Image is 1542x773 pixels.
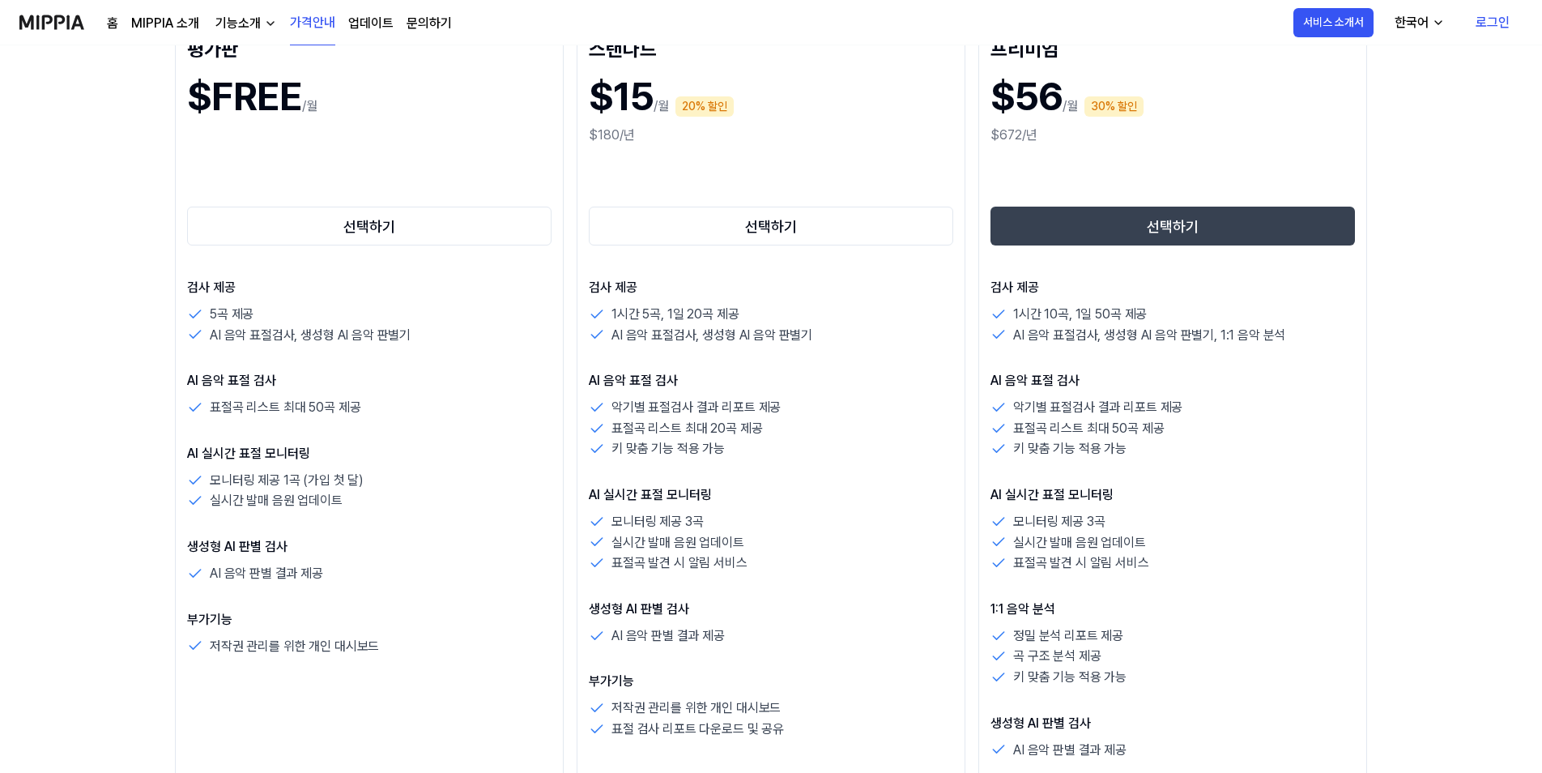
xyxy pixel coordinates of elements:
[611,698,781,719] p: 저작권 관리를 위한 개인 대시보드
[187,67,302,126] h1: $FREE
[210,397,360,418] p: 표절곡 리스트 최대 50곡 제공
[589,672,953,691] p: 부가기능
[589,278,953,297] p: 검사 제공
[1013,438,1127,459] p: 키 맞춤 기능 적용 가능
[990,485,1355,505] p: AI 실시간 표절 모니터링
[654,96,669,116] p: /월
[1013,397,1182,418] p: 악기별 표절검사 결과 리포트 제공
[290,1,335,45] a: 가격안내
[990,67,1063,126] h1: $56
[1382,6,1455,39] button: 한국어
[212,14,277,33] button: 기능소개
[348,14,394,33] a: 업데이트
[210,304,253,325] p: 5곡 제공
[1013,418,1164,439] p: 표절곡 리스트 최대 50곡 제공
[611,438,725,459] p: 키 맞춤 기능 적용 가능
[990,207,1355,246] button: 선택하기
[210,490,343,511] p: 실시간 발매 음원 업데이트
[1063,96,1078,116] p: /월
[589,203,953,249] a: 선택하기
[611,532,744,553] p: 실시간 발매 음원 업데이트
[187,610,552,630] p: 부가기능
[1013,646,1101,667] p: 곡 구조 분석 제공
[131,14,199,33] a: MIPPIA 소개
[990,35,1355,61] div: 프리미엄
[611,418,762,439] p: 표절곡 리스트 최대 20곡 제공
[187,207,552,246] button: 선택하기
[990,600,1355,619] p: 1:1 음악 분석
[611,304,739,325] p: 1시간 5곡, 1일 20곡 제공
[589,485,953,505] p: AI 실시간 표절 모니터링
[990,714,1355,733] p: 생성형 AI 판별 검사
[210,563,323,584] p: AI 음악 판별 결과 제공
[210,636,379,657] p: 저작권 관리를 위한 개인 대시보드
[107,14,118,33] a: 홈
[1084,96,1144,117] div: 30% 할인
[990,203,1355,249] a: 선택하기
[407,14,452,33] a: 문의하기
[611,719,784,740] p: 표절 검사 리포트 다운로드 및 공유
[187,278,552,297] p: 검사 제공
[1013,511,1105,532] p: 모니터링 제공 3곡
[611,511,703,532] p: 모니터링 제공 3곡
[187,371,552,391] p: AI 음악 표절 검사
[990,371,1355,391] p: AI 음악 표절 검사
[302,96,317,116] p: /월
[1013,626,1123,647] p: 정밀 분석 리포트 제공
[210,470,364,491] p: 모니터링 제공 1곡 (가입 첫 달)
[589,600,953,619] p: 생성형 AI 판별 검사
[611,397,781,418] p: 악기별 표절검사 결과 리포트 제공
[1293,8,1374,37] button: 서비스 소개서
[1013,304,1147,325] p: 1시간 10곡, 1일 50곡 제공
[589,126,953,145] div: $180/년
[611,325,812,346] p: AI 음악 표절검사, 생성형 AI 음악 판별기
[1013,667,1127,688] p: 키 맞춤 기능 적용 가능
[611,553,748,574] p: 표절곡 발견 시 알림 서비스
[1013,553,1149,574] p: 표절곡 발견 시 알림 서비스
[611,626,725,647] p: AI 음악 판별 결과 제공
[187,35,552,61] div: 평가판
[187,203,552,249] a: 선택하기
[990,126,1355,145] div: $672/년
[187,444,552,463] p: AI 실시간 표절 모니터링
[990,278,1355,297] p: 검사 제공
[1013,325,1285,346] p: AI 음악 표절검사, 생성형 AI 음악 판별기, 1:1 음악 분석
[675,96,734,117] div: 20% 할인
[1013,740,1127,761] p: AI 음악 판별 결과 제공
[589,35,953,61] div: 스탠다드
[212,14,264,33] div: 기능소개
[1013,532,1146,553] p: 실시간 발매 음원 업데이트
[589,371,953,391] p: AI 음악 표절 검사
[1391,13,1432,32] div: 한국어
[264,17,277,30] img: down
[187,537,552,557] p: 생성형 AI 판별 검사
[589,207,953,246] button: 선택하기
[589,67,654,126] h1: $15
[210,325,411,346] p: AI 음악 표절검사, 생성형 AI 음악 판별기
